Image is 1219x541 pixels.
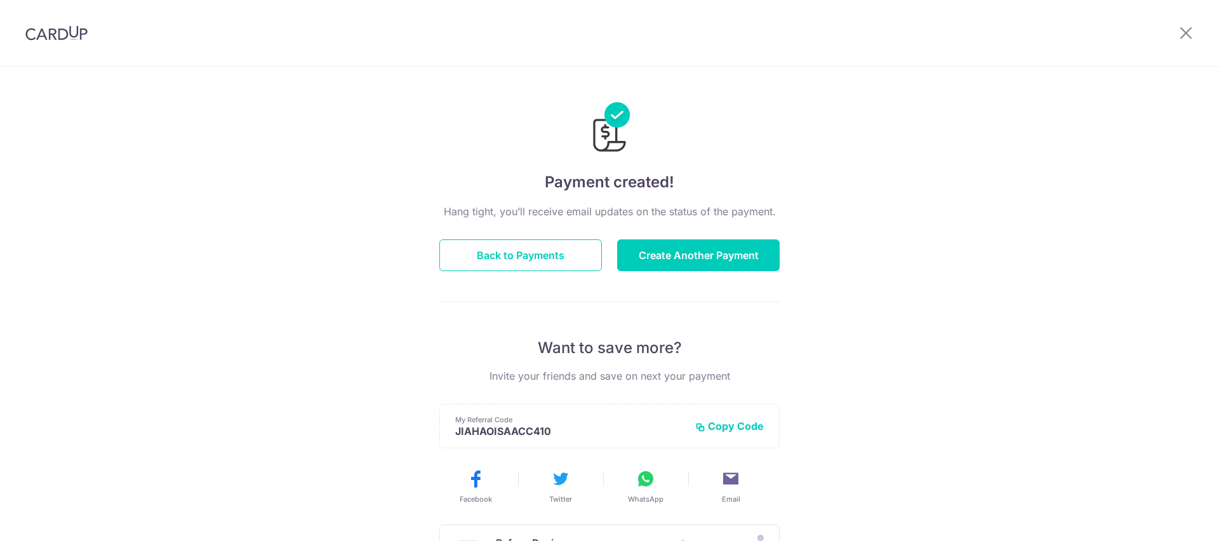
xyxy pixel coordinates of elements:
p: Want to save more? [439,338,780,358]
p: My Referral Code [455,415,685,425]
span: Twitter [549,494,572,504]
p: JIAHAOISAACC410 [455,425,685,437]
button: Email [693,469,768,504]
img: Payments [589,102,630,156]
button: Back to Payments [439,239,602,271]
h4: Payment created! [439,171,780,194]
img: CardUp [25,25,88,41]
p: Hang tight, you’ll receive email updates on the status of the payment. [439,204,780,219]
button: Twitter [523,469,598,504]
button: Facebook [438,469,513,504]
button: Copy Code [695,420,764,432]
span: Facebook [460,494,492,504]
span: Email [722,494,740,504]
button: Create Another Payment [617,239,780,271]
button: WhatsApp [608,469,683,504]
span: WhatsApp [628,494,663,504]
p: Invite your friends and save on next your payment [439,368,780,384]
iframe: Opens a widget where you can find more information [1137,503,1206,535]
